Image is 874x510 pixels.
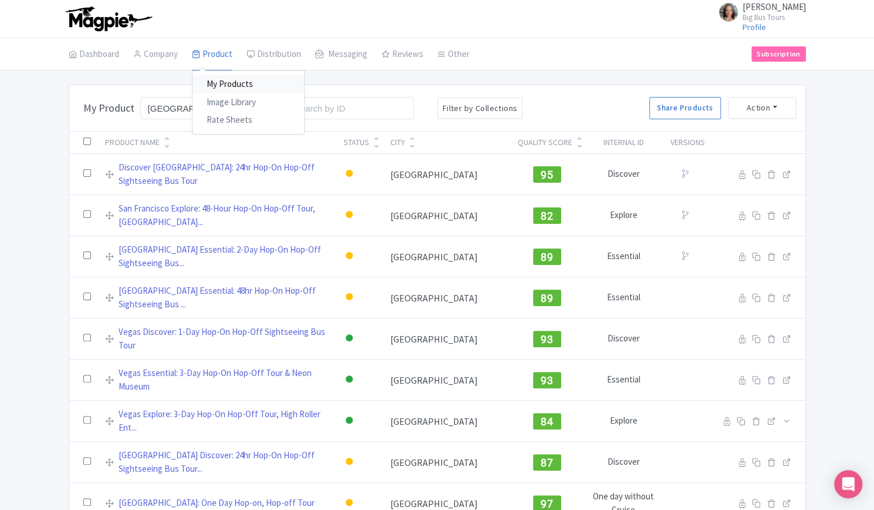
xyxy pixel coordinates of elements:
a: [GEOGRAPHIC_DATA]: One Day Hop-on, Hop-off Tour [119,496,315,510]
div: Quality Score [517,136,572,149]
a: [GEOGRAPHIC_DATA] Essential: 48hr Hop-On Hop-Off Sightseeing Bus ... [119,284,329,311]
a: Distribution [247,38,301,71]
button: Action [728,97,796,119]
a: 97 [533,496,561,508]
a: Dashboard [69,38,119,71]
span: 93 [541,333,553,345]
img: logo-ab69f6fb50320c5b225c76a69d11143b.png [63,6,154,32]
img: jfp7o2nd6rbrsspqilhl.jpg [719,3,738,22]
td: [GEOGRAPHIC_DATA] [383,442,511,483]
div: Product Name [105,136,160,149]
a: Other [437,38,470,71]
td: [GEOGRAPHIC_DATA] [383,277,511,318]
input: Search by ID [287,97,414,119]
span: 89 [541,292,553,304]
a: 82 [533,208,561,220]
a: Reviews [382,38,423,71]
a: Profile [743,22,766,32]
td: [GEOGRAPHIC_DATA] [383,401,511,442]
span: [PERSON_NAME] [743,1,806,12]
a: Rate Sheets [193,111,304,129]
td: Discover [583,318,663,360]
td: [GEOGRAPHIC_DATA] [383,154,511,195]
div: Building [343,248,355,265]
a: Vegas Discover: 1-Day Hop-On Hop-Off Sightseeing Bus Tour [119,326,329,352]
span: 89 [541,251,553,263]
span: 84 [541,415,553,428]
td: [GEOGRAPHIC_DATA] [383,236,511,277]
div: Active [343,330,355,347]
td: Essential [583,360,663,401]
span: 82 [541,210,553,222]
a: Image Library [193,93,304,112]
a: [GEOGRAPHIC_DATA] Discover: 24hr Hop-On Hop-Off Sightseeing Bus Tour... [119,449,329,475]
a: 95 [533,167,561,179]
td: Discover [583,442,663,483]
span: 97 [541,498,553,510]
a: Company [133,38,178,71]
div: Building [343,289,355,306]
td: Essential [583,277,663,318]
a: 93 [533,373,561,384]
a: My Products [193,75,304,93]
a: Discover [GEOGRAPHIC_DATA]: 24hr Hop-On Hop-Off Sightseeing Bus Tour [119,161,329,187]
th: Internal ID [583,132,663,154]
div: Open Intercom Messenger [834,470,862,498]
div: Building [343,454,355,471]
a: Subscription [751,46,805,62]
button: Filter by Collections [437,98,523,119]
h3: My Product [83,102,134,115]
a: 93 [533,331,561,343]
td: Explore [583,401,663,442]
td: [GEOGRAPHIC_DATA] [383,360,511,401]
th: Versions [663,132,711,154]
span: 87 [541,457,553,469]
td: [GEOGRAPHIC_DATA] [383,195,511,236]
a: San Francisco Explore: 48-Hour Hop-On Hop-Off Tour, [GEOGRAPHIC_DATA]... [119,202,329,229]
div: Building [343,166,355,183]
div: Active [343,412,355,430]
div: Active [343,371,355,388]
a: 89 [533,290,561,302]
div: City [390,136,405,149]
a: Vegas Explore: 3-Day Hop-On Hop-Off Tour, High Roller Ent... [119,408,329,434]
a: Share Products [649,97,720,119]
a: Product [192,38,232,71]
a: Messaging [315,38,367,71]
a: [PERSON_NAME] Big Bus Tours [712,2,806,21]
div: Building [343,207,355,224]
td: [GEOGRAPHIC_DATA] [383,318,511,360]
span: 93 [541,374,553,387]
a: [GEOGRAPHIC_DATA] Essential: 2-Day Hop-On Hop-Off Sightseeing Bus... [119,243,329,270]
td: Essential [583,236,663,277]
td: Discover [583,154,663,195]
small: Big Bus Tours [743,14,806,21]
a: 89 [533,249,561,261]
input: Search / Filter [140,97,268,119]
div: Status [343,136,369,149]
a: Vegas Essential: 3-Day Hop-On Hop-Off Tour & Neon Museum [119,367,329,393]
a: 87 [533,455,561,467]
span: 95 [541,169,553,181]
td: Explore [583,195,663,236]
a: 84 [533,414,561,425]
